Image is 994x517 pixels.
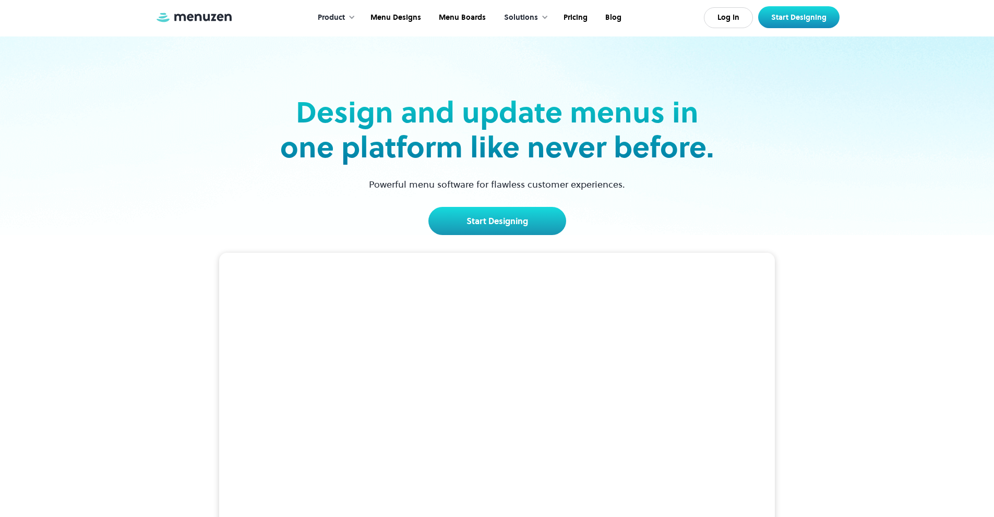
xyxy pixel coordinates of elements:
[277,95,717,165] h2: Design and update menus in one platform like never before.
[428,207,566,235] a: Start Designing
[758,6,840,28] a: Start Designing
[554,2,595,34] a: Pricing
[595,2,629,34] a: Blog
[318,12,345,23] div: Product
[504,12,538,23] div: Solutions
[704,7,753,28] a: Log In
[356,177,638,191] p: Powerful menu software for flawless customer experiences.
[307,2,361,34] div: Product
[494,2,554,34] div: Solutions
[429,2,494,34] a: Menu Boards
[361,2,429,34] a: Menu Designs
